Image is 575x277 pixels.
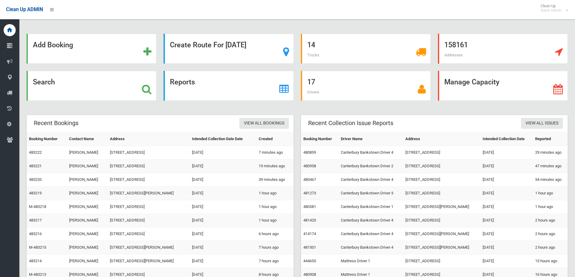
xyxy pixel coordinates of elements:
[33,78,55,86] strong: Search
[29,204,46,209] a: M-483218
[403,159,480,173] td: [STREET_ADDRESS]
[301,34,431,64] a: 14 Trucks
[107,227,190,241] td: [STREET_ADDRESS]
[107,214,190,227] td: [STREET_ADDRESS]
[303,259,316,263] a: 444655
[256,241,294,254] td: 7 hours ago
[480,241,533,254] td: [DATE]
[533,200,568,214] td: 1 hour ago
[67,214,107,227] td: [PERSON_NAME]
[403,200,480,214] td: [STREET_ADDRESS][PERSON_NAME]
[301,117,401,129] header: Recent Collection Issue Reports
[256,227,294,241] td: 6 hours ago
[533,254,568,268] td: 15 hours ago
[170,41,246,49] strong: Create Route For [DATE]
[190,173,256,187] td: [DATE]
[27,132,67,146] th: Booking Number
[338,173,403,187] td: Canterbury Bankstown Driver 4
[29,272,46,277] a: M-483213
[67,241,107,254] td: [PERSON_NAME]
[403,241,480,254] td: [STREET_ADDRESS][PERSON_NAME]
[307,53,319,57] span: Trucks
[107,132,190,146] th: Address
[256,173,294,187] td: 39 minutes ago
[403,254,480,268] td: [STREET_ADDRESS]
[403,187,480,200] td: [STREET_ADDRESS]
[29,164,42,168] a: 483221
[480,146,533,159] td: [DATE]
[256,187,294,200] td: 1 hour ago
[164,71,293,101] a: Reports
[338,227,403,241] td: Canterbury Bankstown Driver 4
[303,150,316,155] a: 480859
[27,34,156,64] a: Add Booking
[107,173,190,187] td: [STREET_ADDRESS]
[338,146,403,159] td: Canterbury Bankstown Driver 4
[303,218,316,222] a: 481420
[533,214,568,227] td: 2 hours ago
[107,241,190,254] td: [STREET_ADDRESS][PERSON_NAME]
[107,146,190,159] td: [STREET_ADDRESS]
[190,132,256,146] th: Intended Collection Date Date
[27,117,86,129] header: Recent Bookings
[190,146,256,159] td: [DATE]
[303,272,316,277] a: 480908
[67,173,107,187] td: [PERSON_NAME]
[403,227,480,241] td: [STREET_ADDRESS][PERSON_NAME]
[480,187,533,200] td: [DATE]
[239,118,289,129] a: View All Bookings
[29,177,42,182] a: 483220
[480,132,533,146] th: Intended Collection Date
[444,53,463,57] span: Addresses
[190,214,256,227] td: [DATE]
[27,71,156,101] a: Search
[403,132,480,146] th: Address
[303,191,316,195] a: 481273
[29,245,46,250] a: M-483215
[256,200,294,214] td: 1 hour ago
[533,173,568,187] td: 54 minutes ago
[29,259,42,263] a: 483214
[29,191,42,195] a: 483219
[403,146,480,159] td: [STREET_ADDRESS]
[29,218,42,222] a: 483217
[338,159,403,173] td: Canterbury Bankstown Driver 2
[480,159,533,173] td: [DATE]
[444,41,468,49] strong: 158161
[107,200,190,214] td: [STREET_ADDRESS]
[338,187,403,200] td: Canterbury Bankstown Driver 3
[190,187,256,200] td: [DATE]
[307,90,319,94] span: Drivers
[533,241,568,254] td: 2 hours ago
[307,78,315,86] strong: 17
[67,187,107,200] td: [PERSON_NAME]
[107,187,190,200] td: [STREET_ADDRESS][PERSON_NAME]
[307,41,315,49] strong: 14
[480,173,533,187] td: [DATE]
[480,254,533,268] td: [DATE]
[190,241,256,254] td: [DATE]
[6,7,43,12] span: Clean Up ADMIN
[256,159,294,173] td: 19 minutes ago
[533,159,568,173] td: 47 minutes ago
[403,173,480,187] td: [STREET_ADDRESS]
[256,146,294,159] td: 7 minutes ago
[67,146,107,159] td: [PERSON_NAME]
[67,159,107,173] td: [PERSON_NAME]
[107,159,190,173] td: [STREET_ADDRESS]
[67,132,107,146] th: Contact Name
[303,204,316,209] a: 480581
[67,200,107,214] td: [PERSON_NAME]
[33,41,73,49] strong: Add Booking
[338,200,403,214] td: Canterbury Bankstown Driver 1
[541,8,561,13] small: Super Admin
[533,187,568,200] td: 1 hour ago
[256,132,294,146] th: Created
[438,34,568,64] a: 158161 Addresses
[480,214,533,227] td: [DATE]
[480,227,533,241] td: [DATE]
[301,132,339,146] th: Booking Number
[256,214,294,227] td: 1 hour ago
[533,132,568,146] th: Reported
[170,78,195,86] strong: Reports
